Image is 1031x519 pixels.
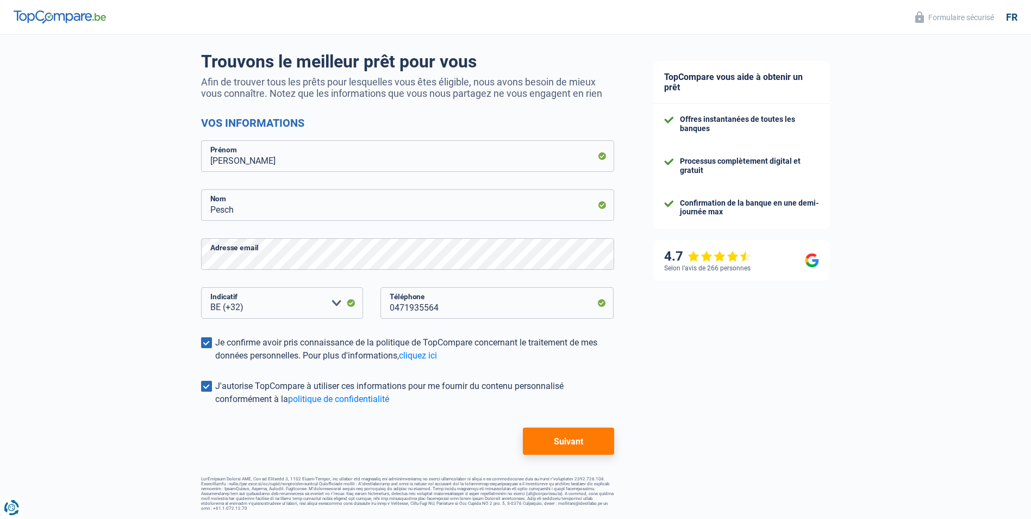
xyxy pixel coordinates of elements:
h1: Trouvons le meilleur prêt pour vous [201,51,614,72]
div: TopCompare vous aide à obtenir un prêt [653,61,830,104]
h2: Vos informations [201,116,614,129]
a: politique de confidentialité [288,394,389,404]
a: cliquez ici [399,350,437,361]
div: J'autorise TopCompare à utiliser ces informations pour me fournir du contenu personnalisé conform... [215,380,614,406]
p: Afin de trouver tous les prêts pour lesquelles vous êtes éligible, nous avons besoin de mieux vou... [201,76,614,99]
footer: LorEmipsum Dolorsi AME, Con ad Elitsedd 3, 1102 Eiusm-Tempor, inc utlabor etd magnaaliq eni admin... [201,477,614,511]
div: Processus complètement digital et gratuit [680,157,819,175]
div: 4.7 [664,249,752,264]
button: Suivant [523,428,614,455]
div: Confirmation de la banque en une demi-journée max [680,199,819,217]
div: fr [1006,11,1017,23]
div: Offres instantanées de toutes les banques [680,115,819,133]
div: Selon l’avis de 266 personnes [664,264,751,272]
img: TopCompare Logo [14,10,106,23]
div: Je confirme avoir pris connaissance de la politique de TopCompare concernant le traitement de mes... [215,336,614,362]
button: Formulaire sécurisé [909,8,1001,26]
input: 401020304 [380,287,614,319]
